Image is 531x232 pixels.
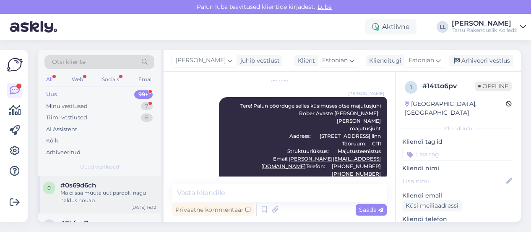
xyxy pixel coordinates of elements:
span: [PERSON_NAME] [176,56,226,65]
input: Lisa tag [402,148,514,161]
span: [PERSON_NAME] [348,90,384,97]
p: Kliendi nimi [402,164,514,173]
div: AI Assistent [46,125,77,134]
span: Otsi kliente [52,58,86,66]
div: [GEOGRAPHIC_DATA], [GEOGRAPHIC_DATA] [405,100,506,117]
span: Estonian [322,56,348,65]
div: Tartu Rakenduslik Kolledž [452,27,517,34]
div: 99+ [134,90,153,99]
p: Kliendi tag'id [402,137,514,146]
div: [DATE] 16:12 [131,204,156,211]
div: Kliendi info [402,125,514,132]
a: [PERSON_NAME][EMAIL_ADDRESS][DOMAIN_NAME] [261,156,381,169]
span: Saada [359,206,383,214]
span: #0s69d6ch [60,182,96,189]
div: Kõik [46,137,58,145]
div: Socials [100,74,121,85]
div: # 14tto6pv [422,81,475,91]
span: Offline [475,82,512,91]
span: #8hfun7rc [60,219,94,227]
div: LL [437,21,448,33]
div: 6 [141,113,153,122]
div: [PERSON_NAME] [452,20,517,27]
div: Aktiivne [365,19,416,34]
span: Uued vestlused [80,163,119,171]
div: Web [70,74,85,85]
div: All [44,74,54,85]
img: Askly Logo [7,57,23,73]
a: [PERSON_NAME]Tartu Rakenduslik Kolledž [452,20,526,34]
p: Kliendi telefon [402,215,514,224]
span: 0 [47,185,51,191]
div: Arhiveeri vestlus [449,55,513,66]
div: Arhiveeritud [46,148,81,157]
div: Ma ei saa muuta uut parooli, nagu haldus nõuab. [60,189,156,204]
span: 1 [410,84,412,90]
span: Tere! Palun pöörduge selles küsimuses otse majutusjuhi Rober Avaste [PERSON_NAME]: [PERSON_NAME] ... [240,103,382,177]
span: Luba [315,3,334,11]
div: Privaatne kommentaar [172,204,254,216]
div: Tiimi vestlused [46,113,87,122]
div: juhib vestlust [237,56,280,65]
div: Email [137,74,154,85]
span: Estonian [409,56,434,65]
div: Minu vestlused [46,102,88,111]
div: Küsi meiliaadressi [402,200,462,211]
div: Klient [294,56,315,65]
div: Uus [46,90,57,99]
p: Kliendi email [402,191,514,200]
div: Klienditugi [366,56,401,65]
input: Lisa nimi [403,177,505,186]
div: 7 [141,102,153,111]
